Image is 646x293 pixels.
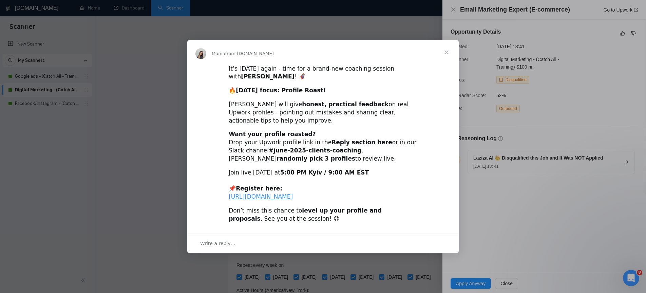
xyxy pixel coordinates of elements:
[229,207,382,222] b: level up your profile and proposals
[229,100,417,125] div: [PERSON_NAME] will give on real Upwork profiles - pointing out mistakes and sharing clear, action...
[200,239,235,248] span: Write a reply…
[236,87,326,94] b: [DATE] focus: Profile Roast!
[225,51,274,56] span: from [DOMAIN_NAME]
[187,234,459,253] div: Open conversation and reply
[229,65,417,81] div: It’s [DATE] again - time for a brand-new coaching session with ! 🦸‍♀️
[195,48,206,59] img: Profile image for Mariia
[302,101,388,108] b: honest, practical feedback
[269,147,361,154] b: #june-2025-clients-coaching
[241,73,294,80] b: [PERSON_NAME]
[229,130,417,163] div: Drop your Upwork profile link in the or in our Slack channel . [PERSON_NAME] to review live.
[229,131,316,138] b: Want your profile roasted?
[331,139,392,146] b: Reply section here
[277,155,355,162] b: randomly pick 3 profiles
[229,207,417,223] div: Don’t miss this chance to . See you at the session! 😉
[229,169,417,201] div: Join live [DATE] at 📌 ​
[236,185,282,192] b: Register here:
[280,169,369,176] b: 5:00 PM Kyiv / 9:00 AM EST
[229,193,293,200] a: [URL][DOMAIN_NAME]
[212,51,225,56] span: Mariia
[434,40,459,65] span: Close
[229,87,417,95] div: 🔥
